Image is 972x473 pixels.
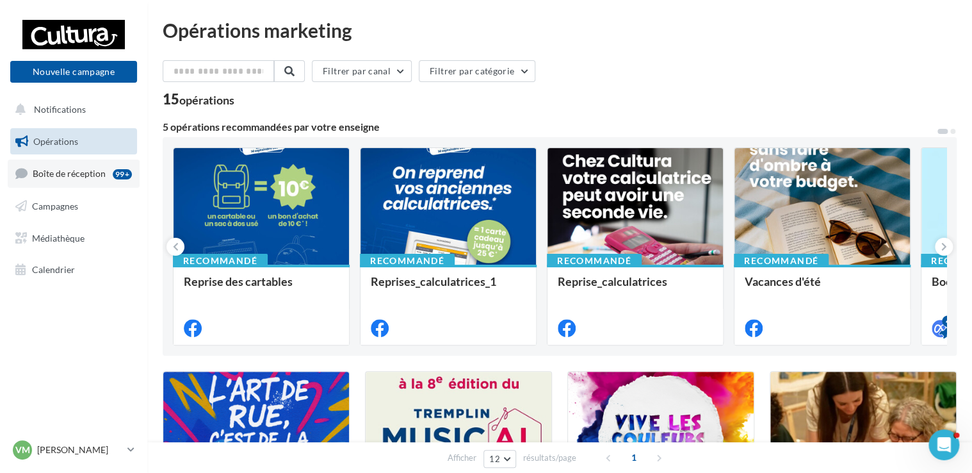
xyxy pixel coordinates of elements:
div: 4 [942,315,953,327]
div: Reprises_calculatrices_1 [371,275,526,301]
div: 99+ [113,169,132,179]
div: Recommandé [547,254,642,268]
span: VM [15,444,30,456]
div: Recommandé [173,254,268,268]
div: Recommandé [360,254,455,268]
span: Notifications [34,104,86,115]
div: 15 [163,92,234,106]
span: Médiathèque [32,232,85,243]
button: Notifications [8,96,134,123]
div: Reprise_calculatrices [558,275,713,301]
span: résultats/page [523,452,576,464]
div: opérations [179,94,234,106]
span: 12 [489,454,500,464]
div: Vacances d'été [745,275,900,301]
a: Boîte de réception99+ [8,160,140,187]
span: Calendrier [32,264,75,275]
button: Filtrer par catégorie [419,60,535,82]
button: 12 [483,450,516,468]
span: Afficher [448,452,476,464]
a: Médiathèque [8,225,140,252]
span: Boîte de réception [33,168,106,179]
span: Campagnes [32,201,78,212]
button: Nouvelle campagne [10,61,137,83]
a: VM [PERSON_NAME] [10,438,137,462]
a: Opérations [8,128,140,155]
div: Reprise des cartables [184,275,339,301]
span: 1 [624,447,644,468]
p: [PERSON_NAME] [37,444,122,456]
span: Opérations [33,136,78,147]
iframe: Intercom live chat [928,429,959,460]
a: Calendrier [8,256,140,283]
div: 5 opérations recommandées par votre enseigne [163,122,936,132]
a: Campagnes [8,193,140,220]
button: Filtrer par canal [312,60,412,82]
div: Recommandé [734,254,829,268]
div: Opérations marketing [163,21,957,40]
